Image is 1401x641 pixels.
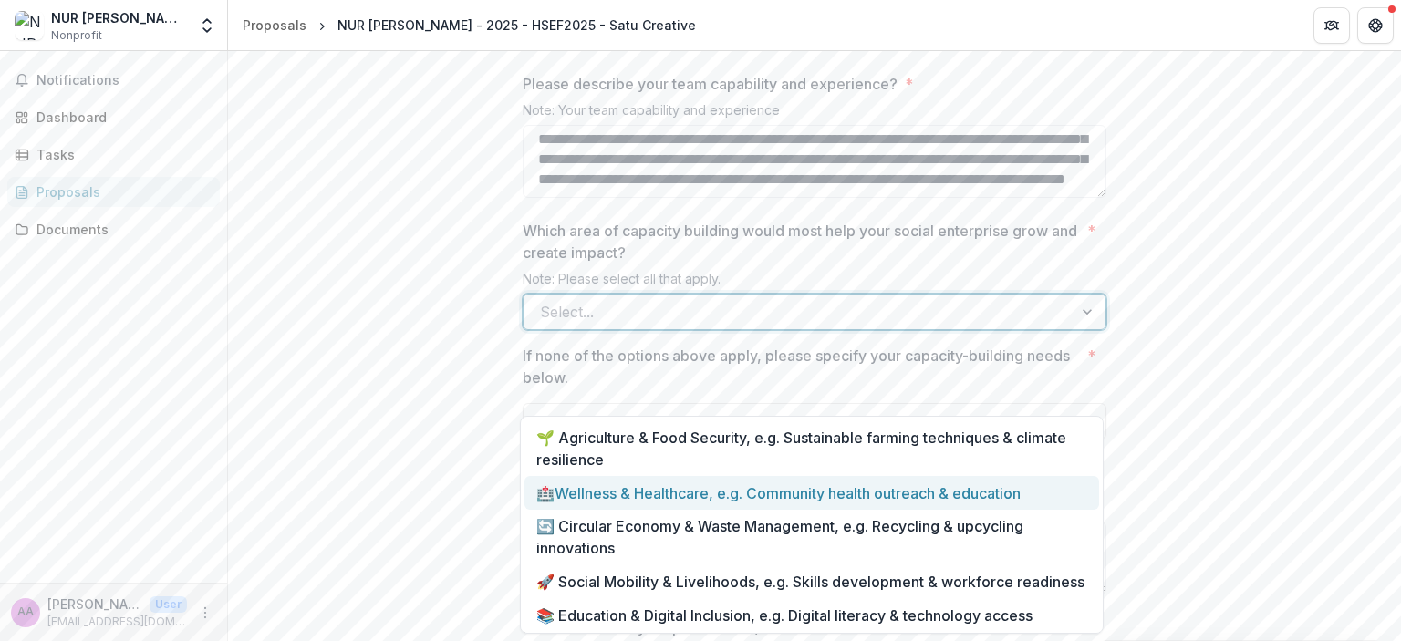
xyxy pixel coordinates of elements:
[7,140,220,170] a: Tasks
[51,27,102,44] span: Nonprofit
[523,73,898,95] p: Please describe your team capability and experience?
[523,220,1080,264] p: Which area of capacity building would most help your social enterprise grow and create impact?
[524,420,1099,476] div: 🌱 Agriculture & Food Security, e.g. Sustainable farming techniques & climate resilience
[51,8,187,27] div: NUR [PERSON_NAME]
[36,182,205,202] div: Proposals
[47,614,187,630] p: [EMAIL_ADDRESS][DOMAIN_NAME]
[235,12,703,38] nav: breadcrumb
[524,565,1099,599] div: 🚀 Social Mobility & Livelihoods, e.g. Skills development & workforce readiness
[1357,7,1394,44] button: Get Help
[15,11,44,40] img: NUR ARINA SYAHEERA BINTI AZMI
[17,606,34,618] div: Arina Azmi
[36,108,205,127] div: Dashboard
[36,73,213,88] span: Notifications
[523,271,1106,294] div: Note: Please select all that apply.
[524,476,1099,510] div: 🏥Wellness & Healthcare, e.g. Community health outreach & education
[7,214,220,244] a: Documents
[7,66,220,95] button: Notifications
[1313,7,1350,44] button: Partners
[36,220,205,239] div: Documents
[7,102,220,132] a: Dashboard
[7,177,220,207] a: Proposals
[36,145,205,164] div: Tasks
[194,7,220,44] button: Open entity switcher
[523,345,1080,388] p: If none of the options above apply, please specify your capacity-building needs below.
[47,594,142,614] p: [PERSON_NAME]
[523,102,1106,125] div: Note: Your team capability and experience
[524,599,1099,633] div: 📚 Education & Digital Inclusion, e.g. Digital literacy & technology access
[194,602,216,624] button: More
[524,510,1099,565] div: 🔄 Circular Economy & Waste Management, e.g. Recycling & upcycling innovations
[150,596,187,613] p: User
[235,12,314,38] a: Proposals
[337,16,696,35] div: NUR [PERSON_NAME] - 2025 - HSEF2025 - Satu Creative
[243,16,306,35] div: Proposals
